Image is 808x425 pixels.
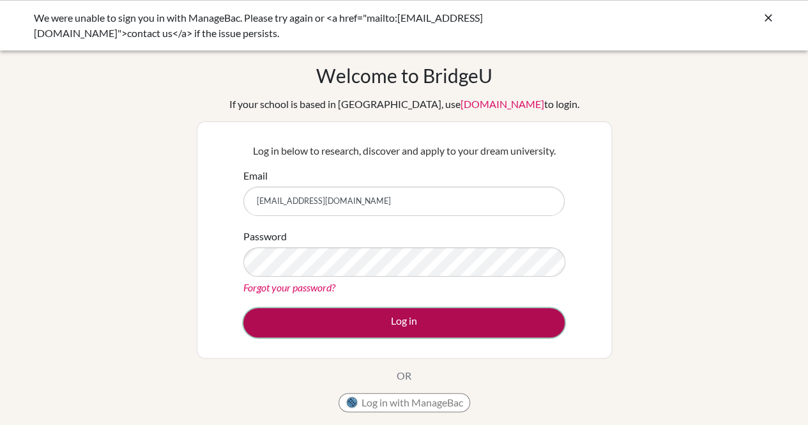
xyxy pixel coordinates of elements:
[339,393,470,412] button: Log in with ManageBac
[461,98,544,110] a: [DOMAIN_NAME]
[229,97,579,112] div: If your school is based in [GEOGRAPHIC_DATA], use to login.
[243,281,335,293] a: Forgot your password?
[243,229,287,244] label: Password
[243,168,268,183] label: Email
[397,368,411,383] p: OR
[243,143,565,158] p: Log in below to research, discover and apply to your dream university.
[34,10,583,41] div: We were unable to sign you in with ManageBac. Please try again or <a href="mailto:[EMAIL_ADDRESS]...
[316,64,492,87] h1: Welcome to BridgeU
[243,308,565,337] button: Log in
